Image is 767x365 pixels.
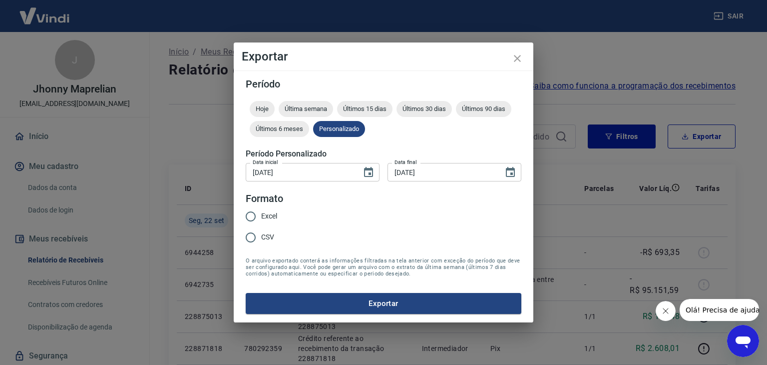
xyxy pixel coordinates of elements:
h5: Período [246,79,521,89]
h4: Exportar [242,50,525,62]
span: Últimos 90 dias [456,105,511,112]
span: Excel [261,211,277,221]
span: Olá! Precisa de ajuda? [6,7,84,15]
span: O arquivo exportado conterá as informações filtradas na tela anterior com exceção do período que ... [246,257,521,277]
iframe: Mensagem da empresa [680,299,759,321]
span: CSV [261,232,274,242]
div: Últimos 30 dias [396,101,452,117]
div: Últimos 15 dias [337,101,392,117]
legend: Formato [246,191,283,206]
span: Hoje [250,105,275,112]
button: close [505,46,529,70]
span: Última semana [279,105,333,112]
div: Últimos 90 dias [456,101,511,117]
span: Últimos 15 dias [337,105,392,112]
iframe: Botão para abrir a janela de mensagens [727,325,759,357]
button: Exportar [246,293,521,314]
button: Choose date, selected date is 19 de set de 2025 [359,162,379,182]
span: Personalizado [313,125,365,132]
button: Choose date, selected date is 23 de set de 2025 [500,162,520,182]
input: DD/MM/YYYY [246,163,355,181]
div: Hoje [250,101,275,117]
span: Últimos 6 meses [250,125,309,132]
div: Última semana [279,101,333,117]
label: Data final [394,158,417,166]
h5: Período Personalizado [246,149,521,159]
input: DD/MM/YYYY [387,163,496,181]
div: Últimos 6 meses [250,121,309,137]
label: Data inicial [253,158,278,166]
span: Últimos 30 dias [396,105,452,112]
div: Personalizado [313,121,365,137]
iframe: Fechar mensagem [656,301,676,321]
